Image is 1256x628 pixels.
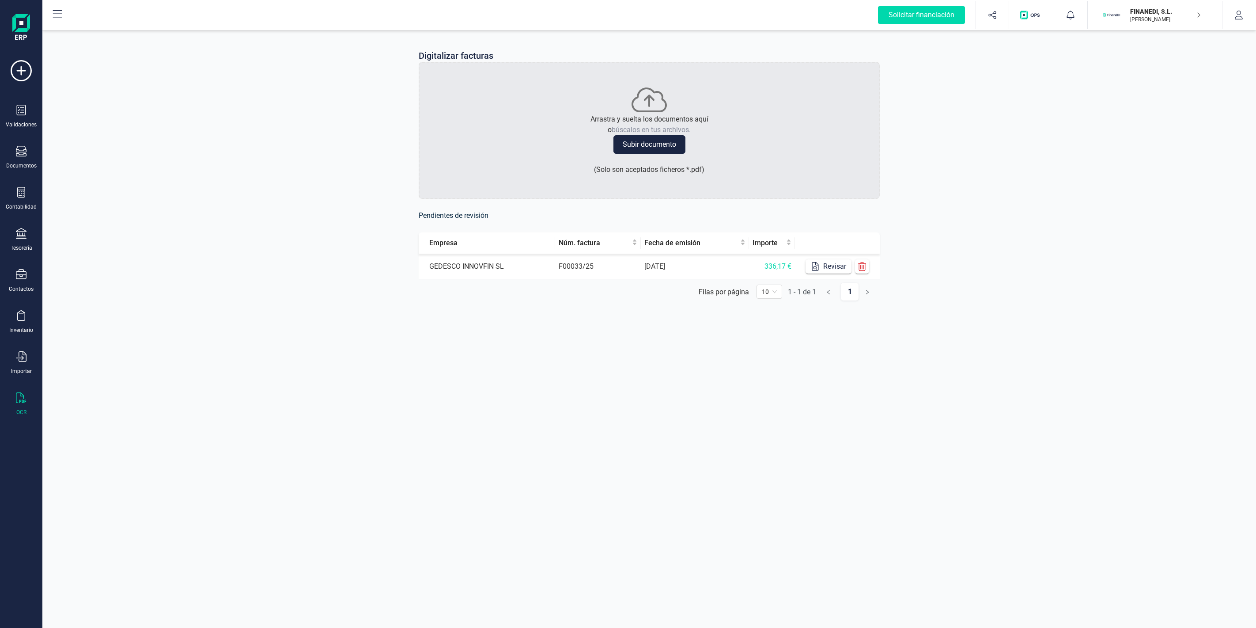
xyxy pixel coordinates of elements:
p: Digitalizar facturas [419,49,493,62]
div: Contactos [9,285,34,293]
div: Importar [11,368,32,375]
span: left [826,289,831,295]
span: 336,17 € [764,262,791,270]
th: Empresa [419,232,555,254]
img: Logo de OPS [1020,11,1043,19]
a: 1 [841,283,859,301]
p: FINANEDI, S.L. [1130,7,1201,16]
li: Página siguiente [859,283,876,297]
li: Página anterior [820,283,837,297]
span: Importe [753,238,784,248]
div: Tesorería [11,244,32,251]
button: Subir documento [613,135,685,154]
span: Núm. factura [559,238,630,248]
button: left [820,283,837,301]
h6: Pendientes de revisión [419,209,880,222]
div: 页码 [757,285,782,299]
span: right [865,289,870,295]
button: FIFINANEDI, S.L.[PERSON_NAME] [1098,1,1211,29]
button: Revisar [806,259,851,274]
span: búscalos en tus archivos. [612,126,691,134]
div: 1 - 1 de 1 [788,288,816,296]
p: ( Solo son aceptados ficheros * .pdf ) [594,164,704,175]
td: F00033/25 [555,254,641,279]
td: [DATE] [641,254,749,279]
p: [PERSON_NAME] [1130,16,1201,23]
div: Documentos [6,162,37,169]
p: Arrastra y suelta los documentos aquí o [590,114,708,135]
img: FI [1102,5,1121,25]
button: right [859,283,876,301]
div: Contabilidad [6,203,37,210]
div: OCR [16,409,26,416]
td: GEDESCO INNOVFIN SL [419,254,555,279]
span: Fecha de emisión [644,238,738,248]
button: Logo de OPS [1014,1,1048,29]
button: Solicitar financiación [867,1,976,29]
img: Logo Finanedi [12,14,30,42]
div: Filas por página [699,288,749,296]
div: Validaciones [6,121,37,128]
div: Arrastra y suelta los documentos aquíobúscalos en tus archivos.Subir documento(Solo son aceptados... [419,62,880,199]
div: Inventario [9,327,33,334]
div: Solicitar financiación [878,6,965,24]
span: 10 [762,285,777,298]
